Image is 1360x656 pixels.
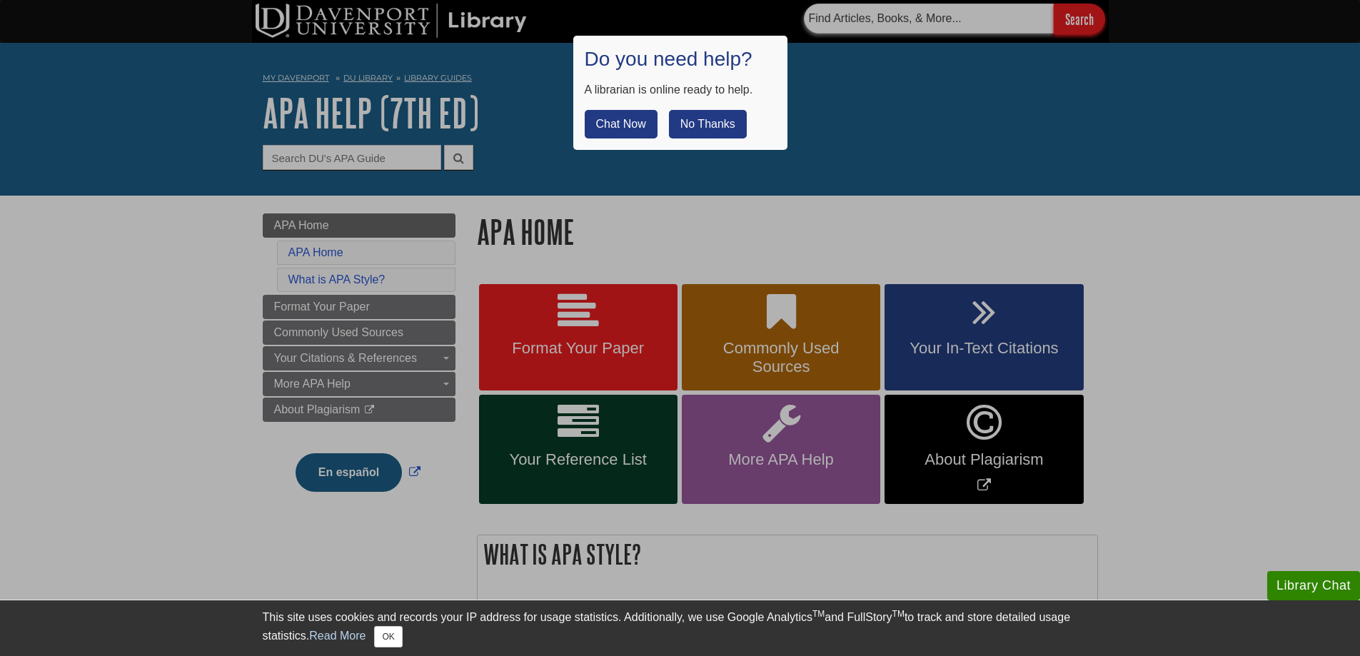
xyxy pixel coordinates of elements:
[309,630,366,642] a: Read More
[812,609,825,619] sup: TM
[374,626,402,647] button: Close
[892,609,905,619] sup: TM
[669,110,747,138] button: No Thanks
[263,609,1098,647] div: This site uses cookies and records your IP address for usage statistics. Additionally, we use Goo...
[585,47,776,71] h1: Do you need help?
[585,81,776,99] div: A librarian is online ready to help.
[585,110,658,138] button: Chat Now
[1267,571,1360,600] button: Library Chat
